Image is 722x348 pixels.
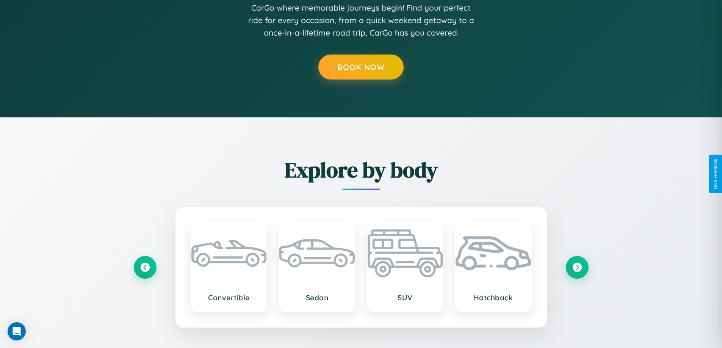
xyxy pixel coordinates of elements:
[463,293,523,302] h3: Hatchback
[8,322,26,340] div: Open Intercom Messenger
[199,293,259,302] h3: Convertible
[713,159,718,189] div: Give Feedback
[375,293,435,302] h3: SUV
[247,2,475,39] p: CarGo where memorable journeys begin! Find your perfect ride for every occasion, from a quick wee...
[318,55,404,80] button: Book Now
[287,293,347,302] h3: Sedan
[134,155,589,184] h2: Explore by body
